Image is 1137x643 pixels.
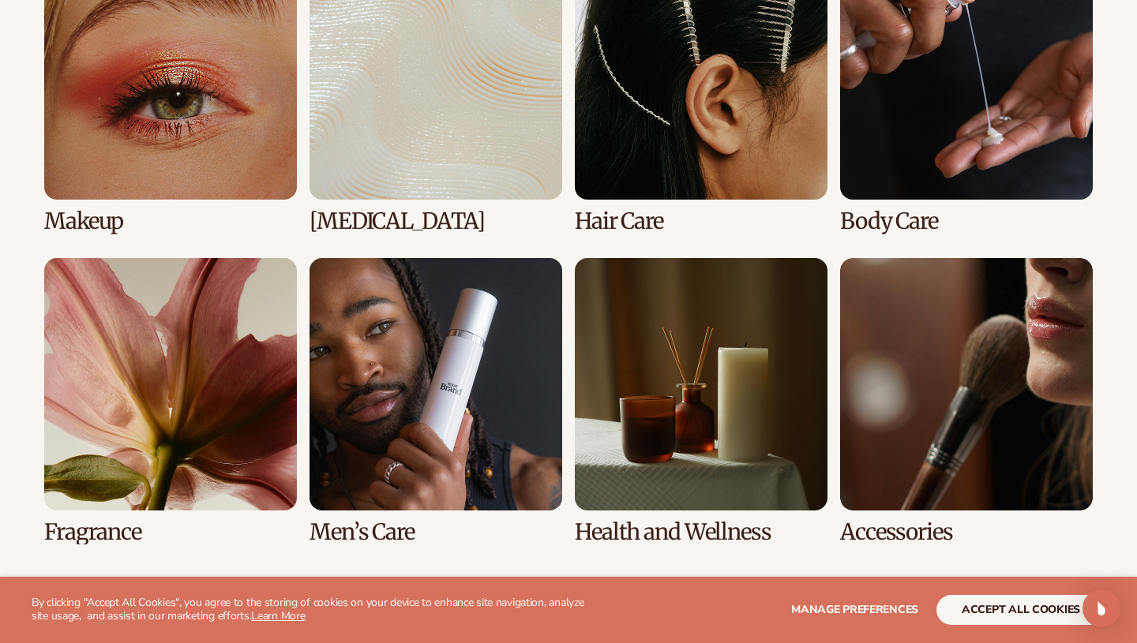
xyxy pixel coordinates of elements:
[575,258,827,544] div: 7 / 8
[310,209,562,234] h3: [MEDICAL_DATA]
[32,596,594,623] p: By clicking "Accept All Cookies", you agree to the storing of cookies on your device to enhance s...
[840,258,1093,544] div: 8 / 8
[251,608,305,623] a: Learn More
[575,209,827,234] h3: Hair Care
[1083,589,1120,627] div: Open Intercom Messenger
[791,595,918,625] button: Manage preferences
[840,209,1093,234] h3: Body Care
[936,595,1105,625] button: accept all cookies
[310,258,562,544] div: 6 / 8
[44,209,297,234] h3: Makeup
[791,602,918,617] span: Manage preferences
[44,258,297,544] div: 5 / 8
